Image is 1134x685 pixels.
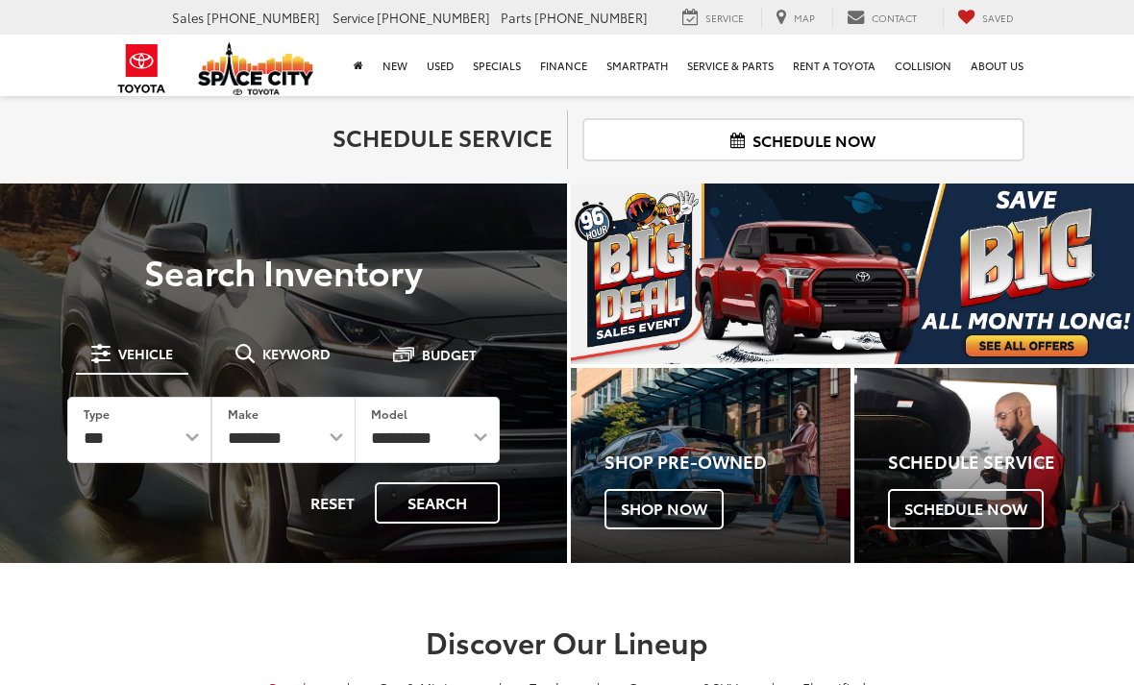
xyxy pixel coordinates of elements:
[84,405,110,422] label: Type
[678,35,783,96] a: Service & Parts
[262,347,331,360] span: Keyword
[571,368,850,564] div: Toyota
[571,183,1134,363] div: carousel slide number 1 of 2
[110,124,553,149] h2: Schedule Service
[872,11,917,25] span: Contact
[207,9,320,26] span: [PHONE_NUMBER]
[115,625,1019,657] h2: Discover Our Lineup
[861,337,874,350] li: Go to slide number 2.
[888,453,1134,472] h4: Schedule Service
[344,35,373,96] a: Home
[294,482,371,524] button: Reset
[888,489,1044,529] span: Schedule Now
[571,368,850,564] a: Shop Pre-Owned Shop Now
[571,222,655,325] button: Click to view previous picture.
[198,42,313,95] img: Space City Toyota
[40,252,527,290] h3: Search Inventory
[371,405,407,422] label: Model
[943,8,1028,28] a: My Saved Vehicles
[783,35,885,96] a: Rent a Toyota
[375,482,500,524] button: Search
[961,35,1033,96] a: About Us
[417,35,463,96] a: Used
[761,8,829,28] a: Map
[571,183,1134,363] img: Big Deal Sales Event
[118,347,173,360] span: Vehicle
[604,489,724,529] span: Shop Now
[604,453,850,472] h4: Shop Pre-Owned
[530,35,597,96] a: Finance
[534,9,648,26] span: [PHONE_NUMBER]
[854,368,1134,564] div: Toyota
[377,9,490,26] span: [PHONE_NUMBER]
[1049,222,1134,325] button: Click to view next picture.
[333,9,374,26] span: Service
[854,368,1134,564] a: Schedule Service Schedule Now
[106,37,178,100] img: Toyota
[832,8,931,28] a: Contact
[794,11,815,25] span: Map
[582,118,1024,161] a: Schedule Now
[982,11,1014,25] span: Saved
[668,8,758,28] a: Service
[885,35,961,96] a: Collision
[373,35,417,96] a: New
[501,9,531,26] span: Parts
[705,11,744,25] span: Service
[228,405,259,422] label: Make
[597,35,678,96] a: SmartPath
[422,348,477,361] span: Budget
[832,337,845,350] li: Go to slide number 1.
[172,9,204,26] span: Sales
[571,183,1134,363] section: Carousel section with vehicle pictures - may contain disclaimers.
[463,35,530,96] a: Specials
